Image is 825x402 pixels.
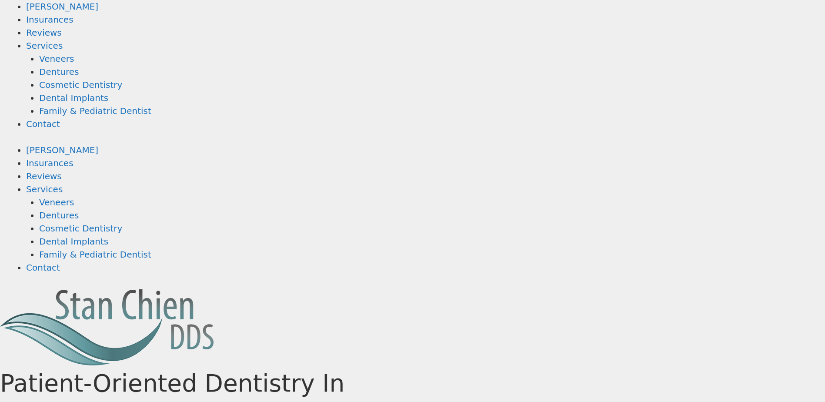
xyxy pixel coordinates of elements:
[26,184,63,194] a: Services
[39,236,108,247] a: Dental Implants
[26,158,73,168] a: Insurances
[26,27,62,38] a: Reviews
[39,210,79,221] a: Dentures
[26,40,63,51] a: Services
[39,197,74,208] a: Veneers
[26,1,98,12] a: [PERSON_NAME]
[39,249,151,260] a: Family & Pediatric Dentist
[26,145,98,155] a: [PERSON_NAME]
[39,67,79,77] a: Dentures
[39,54,74,64] a: Veneers
[39,80,122,90] a: Cosmetic Dentistry
[26,171,62,181] a: Reviews
[39,223,122,234] a: Cosmetic Dentistry
[39,106,151,116] a: Family & Pediatric Dentist
[26,14,73,25] a: Insurances
[39,93,108,103] a: Dental Implants
[26,119,60,129] a: Contact
[26,262,60,273] a: Contact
